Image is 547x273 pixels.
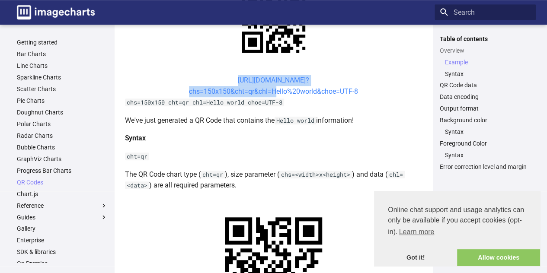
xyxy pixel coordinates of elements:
a: On Premise [17,260,108,267]
img: logo [17,5,95,19]
p: The QR Code chart type ( ), size parameter ( ) and data ( ) are all required parameters. [125,169,422,191]
a: QR Codes [17,178,108,186]
nav: Table of contents [435,35,536,171]
a: Output format [440,105,531,112]
a: Doughnut Charts [17,108,108,116]
code: chs=150x150 cht=qr chl=Hello world choe=UTF-8 [125,98,284,106]
a: Radar Charts [17,132,108,140]
code: Hello world [275,117,316,124]
a: SDK & libraries [17,248,108,256]
a: allow cookies [457,249,540,267]
a: Line Charts [17,62,108,70]
a: Overview [440,47,531,54]
a: Error correction level and margin [440,163,531,171]
a: Bubble Charts [17,143,108,151]
a: Data encoding [440,93,531,101]
a: QR Code data [440,81,531,89]
label: Guides [17,213,108,221]
a: Example [445,58,531,66]
nav: Foreground Color [440,151,531,159]
a: Polar Charts [17,120,108,128]
code: chs=<width>x<height> [279,171,352,178]
label: Table of contents [435,35,536,43]
a: Chart.js [17,190,108,198]
a: Syntax [445,70,531,78]
label: Reference [17,202,108,210]
input: Search [435,4,536,20]
code: cht=qr [201,171,225,178]
a: Scatter Charts [17,85,108,93]
nav: Background color [440,128,531,136]
a: dismiss cookie message [374,249,457,267]
a: GraphViz Charts [17,155,108,163]
a: Progress Bar Charts [17,167,108,175]
span: Online chat support and usage analytics can only be available if you accept cookies (opt-in). [388,205,526,238]
a: Gallery [17,225,108,232]
a: Pie Charts [17,97,108,105]
a: Syntax [445,151,531,159]
a: Background color [440,116,531,124]
a: Image-Charts documentation [13,2,98,23]
code: cht=qr [125,152,149,160]
a: Syntax [445,128,531,136]
a: [URL][DOMAIN_NAME]?chs=150x150&cht=qr&chl=Hello%20world&choe=UTF-8 [189,76,358,95]
a: learn more about cookies [397,225,435,238]
nav: Overview [440,58,531,78]
p: We've just generated a QR Code that contains the information! [125,115,422,126]
div: cookieconsent [374,191,540,266]
h4: Syntax [125,133,422,144]
a: Enterprise [17,236,108,244]
a: Foreground Color [440,140,531,147]
a: Sparkline Charts [17,73,108,81]
a: Bar Charts [17,50,108,58]
a: Getting started [17,38,108,46]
